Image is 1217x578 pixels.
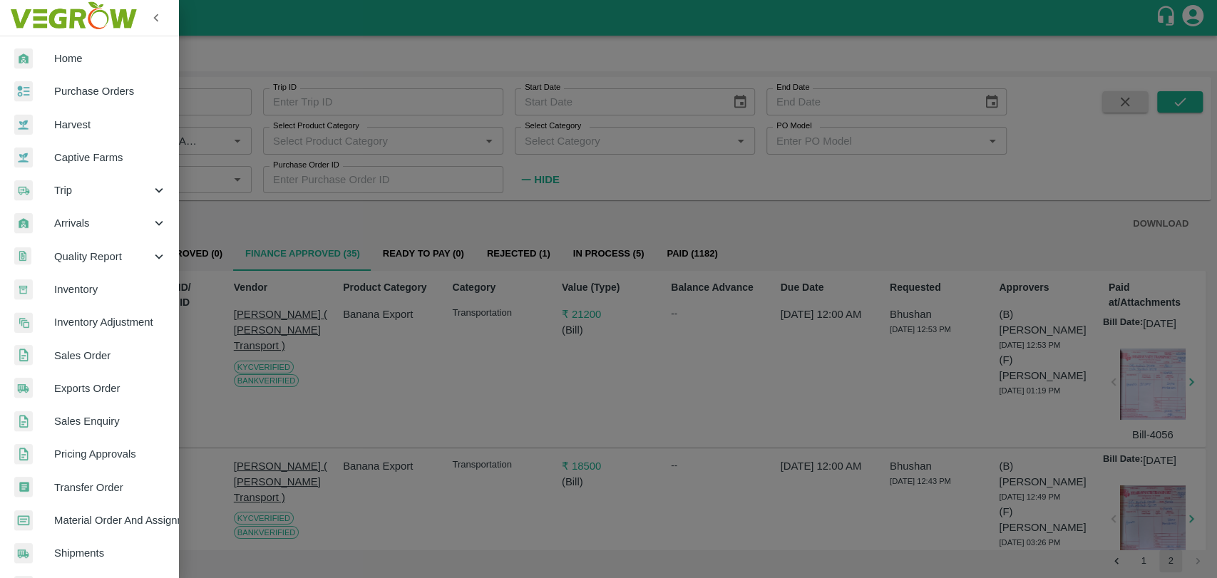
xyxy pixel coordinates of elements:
span: Quality Report [54,249,151,264]
img: centralMaterial [14,510,33,531]
span: Material Order And Assignment [54,512,167,528]
img: sales [14,411,33,432]
img: delivery [14,180,33,201]
span: Shipments [54,545,167,561]
img: shipments [14,543,33,564]
img: reciept [14,81,33,102]
img: whTransfer [14,477,33,497]
span: Harvest [54,117,167,133]
span: Captive Farms [54,150,167,165]
span: Pricing Approvals [54,446,167,462]
img: whArrival [14,213,33,234]
span: Inventory [54,282,167,297]
img: whInventory [14,279,33,300]
span: Exports Order [54,381,167,396]
span: Inventory Adjustment [54,314,167,330]
span: Trip [54,182,151,198]
img: sales [14,444,33,465]
img: qualityReport [14,247,31,265]
img: whArrival [14,48,33,69]
span: Purchase Orders [54,83,167,99]
img: harvest [14,147,33,168]
img: shipments [14,378,33,398]
img: harvest [14,114,33,135]
span: Arrivals [54,215,151,231]
span: Home [54,51,167,66]
span: Sales Enquiry [54,413,167,429]
span: Sales Order [54,348,167,363]
span: Transfer Order [54,480,167,495]
img: sales [14,345,33,366]
img: inventory [14,312,33,333]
